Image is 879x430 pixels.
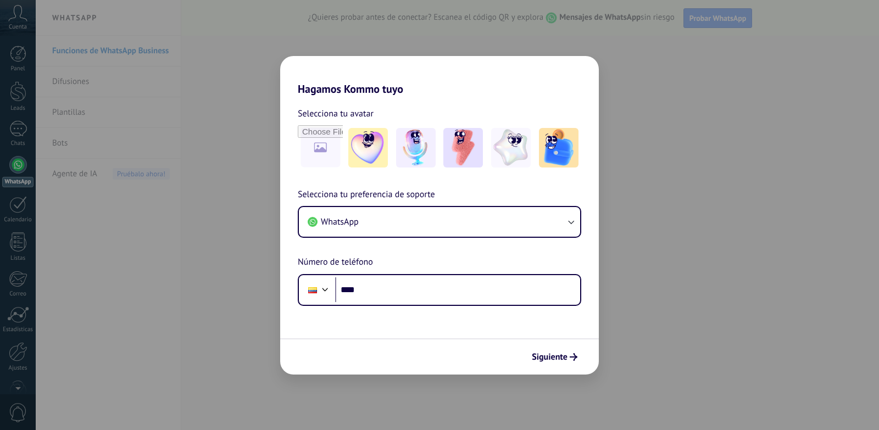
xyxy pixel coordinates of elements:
span: Siguiente [532,353,568,361]
h2: Hagamos Kommo tuyo [280,56,599,96]
img: -4.jpeg [491,128,531,167]
span: Número de teléfono [298,255,373,270]
img: -3.jpeg [443,128,483,167]
span: WhatsApp [321,216,359,227]
div: Ecuador: + 593 [302,278,323,301]
img: -5.jpeg [539,128,578,167]
button: WhatsApp [299,207,580,237]
img: -1.jpeg [348,128,388,167]
button: Siguiente [527,348,582,366]
img: -2.jpeg [396,128,436,167]
span: Selecciona tu preferencia de soporte [298,188,435,202]
span: Selecciona tu avatar [298,107,374,121]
